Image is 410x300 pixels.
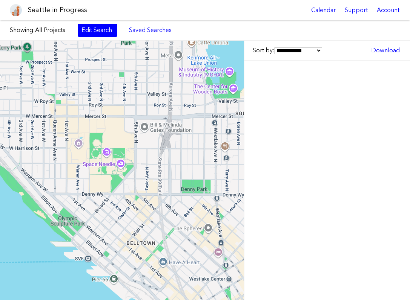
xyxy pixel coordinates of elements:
span: All Projects [35,26,65,34]
a: Edit Search [78,24,117,37]
label: Showing: [10,26,70,34]
select: Sort by: [275,47,322,54]
a: Download [367,44,404,57]
h1: Seattle in Progress [28,5,87,15]
label: Sort by: [253,46,322,55]
img: favicon-96x96.png [10,4,22,16]
a: Saved Searches [125,24,176,37]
